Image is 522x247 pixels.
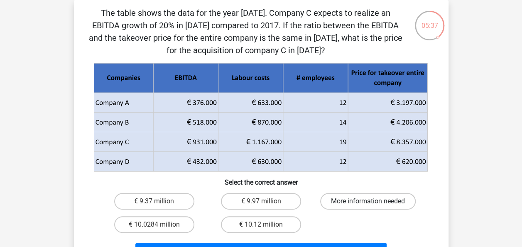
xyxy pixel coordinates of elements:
label: € 10.12 million [221,216,301,233]
label: € 9.97 million [221,193,301,210]
label: More information needed [320,193,416,210]
h6: Select the correct answer [87,172,435,186]
label: € 10.0284 million [114,216,194,233]
p: The table shows the data for the year [DATE]. Company C expects to realize an EBITDA growth of 20... [87,7,404,57]
div: 05:37 [414,10,445,31]
label: € 9.37 million [114,193,194,210]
